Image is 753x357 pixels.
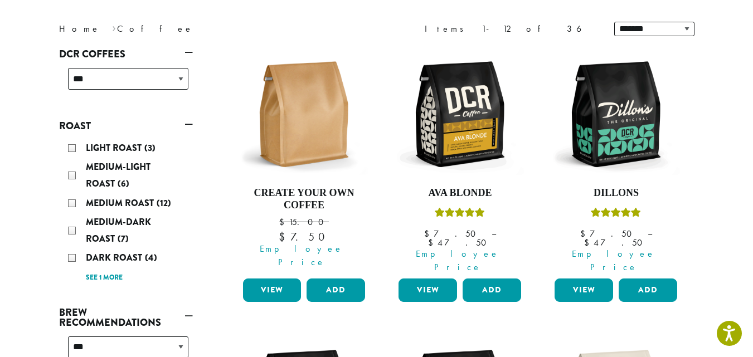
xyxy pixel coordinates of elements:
[396,187,524,199] h4: Ava Blonde
[279,216,289,228] span: $
[59,116,193,135] a: Roast
[243,278,302,302] a: View
[118,232,129,245] span: (7)
[648,228,652,239] span: –
[86,197,157,209] span: Medium Roast
[240,187,368,211] h4: Create Your Own Coffee
[59,303,193,332] a: Brew Recommendations
[425,22,597,36] div: Items 1-12 of 36
[555,278,613,302] a: View
[86,272,123,283] a: See 1 more
[424,228,481,239] bdi: 7.50
[552,50,680,178] img: DCR-12oz-Dillons-Stock-scaled.png
[59,45,193,63] a: DCR Coffees
[240,50,368,178] img: 12oz-Label-Free-Bag-KRAFT-e1707417954251.png
[240,50,368,274] a: Create Your Own Coffee $15.00 Employee Price
[279,216,329,228] bdi: 15.00
[435,206,485,223] div: Rated 5.00 out of 5
[59,63,193,103] div: DCR Coffees
[584,237,648,248] bdi: 47.50
[59,22,360,36] nav: Breadcrumb
[391,247,524,274] span: Employee Price
[492,228,496,239] span: –
[463,278,521,302] button: Add
[396,50,524,178] img: DCR-12oz-Ava-Blonde-Stock-scaled.png
[145,251,157,264] span: (4)
[396,50,524,274] a: Ava BlondeRated 5.00 out of 5 Employee Price
[118,177,129,190] span: (6)
[59,135,193,290] div: Roast
[86,160,150,190] span: Medium-Light Roast
[86,216,151,245] span: Medium-Dark Roast
[307,278,365,302] button: Add
[552,50,680,274] a: DillonsRated 5.00 out of 5 Employee Price
[428,237,438,248] span: $
[279,229,290,244] span: $
[591,206,641,223] div: Rated 5.00 out of 5
[59,23,100,35] a: Home
[112,18,116,36] span: ›
[580,228,590,239] span: $
[619,278,677,302] button: Add
[236,242,368,269] span: Employee Price
[424,228,434,239] span: $
[399,278,457,302] a: View
[86,141,144,154] span: Light Roast
[552,187,680,199] h4: Dillons
[279,229,329,244] bdi: 7.50
[157,197,171,209] span: (12)
[428,237,492,248] bdi: 47.50
[86,251,145,264] span: Dark Roast
[144,141,156,154] span: (3)
[584,237,594,248] span: $
[580,228,637,239] bdi: 7.50
[547,247,680,274] span: Employee Price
